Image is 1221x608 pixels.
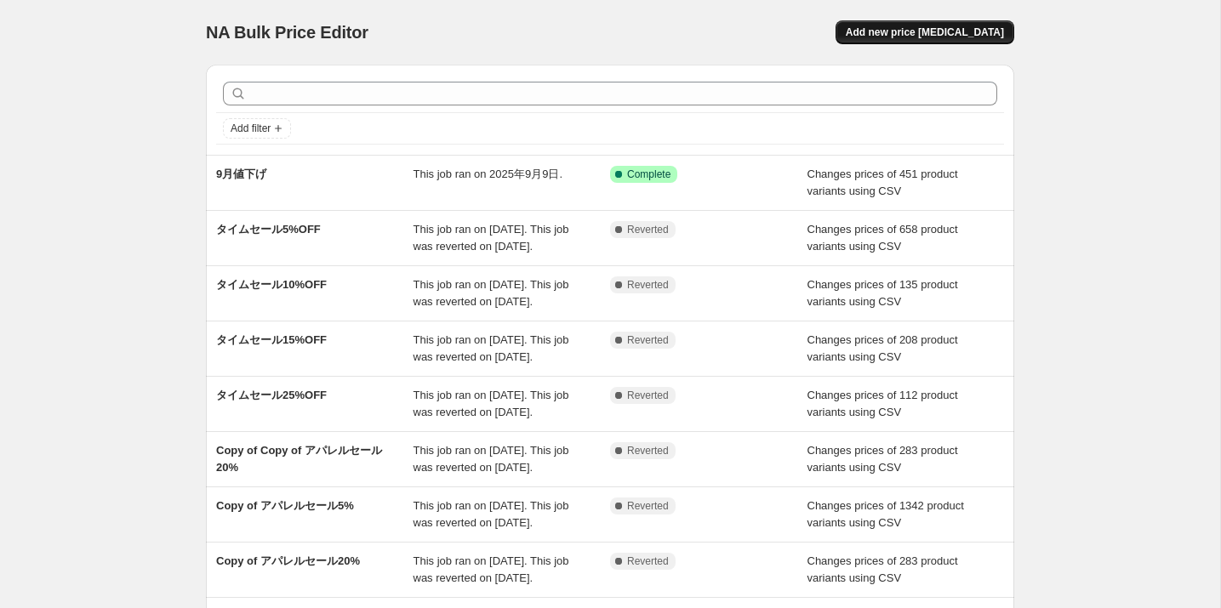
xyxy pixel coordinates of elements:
span: Copy of アパレルセール5% [216,499,354,512]
span: Add filter [231,122,271,135]
span: Reverted [627,333,669,347]
span: タイムセール5%OFF [216,223,321,236]
span: Changes prices of 1342 product variants using CSV [807,499,964,529]
span: Reverted [627,223,669,236]
span: This job ran on [DATE]. This job was reverted on [DATE]. [414,499,569,529]
span: Changes prices of 658 product variants using CSV [807,223,958,253]
span: タイムセール15%OFF [216,333,327,346]
button: Add new price [MEDICAL_DATA] [836,20,1014,44]
span: Reverted [627,278,669,292]
span: Copy of アパレルセール20% [216,554,360,567]
span: This job ran on [DATE]. This job was reverted on [DATE]. [414,389,569,418]
span: Reverted [627,444,669,457]
span: Changes prices of 283 product variants using CSV [807,444,958,474]
span: This job ran on [DATE]. This job was reverted on [DATE]. [414,278,569,308]
span: Changes prices of 208 product variants using CSV [807,333,958,363]
span: This job ran on [DATE]. This job was reverted on [DATE]. [414,333,569,363]
span: 9月値下げ [216,168,266,180]
span: Changes prices of 112 product variants using CSV [807,389,958,418]
span: This job ran on [DATE]. This job was reverted on [DATE]. [414,444,569,474]
span: タイムセール25%OFF [216,389,327,401]
span: タイムセール10%OFF [216,278,327,291]
span: Reverted [627,499,669,513]
span: Complete [627,168,670,181]
span: Changes prices of 283 product variants using CSV [807,554,958,584]
span: Reverted [627,554,669,568]
span: Reverted [627,389,669,402]
span: Copy of Copy of アパレルセール20% [216,444,382,474]
span: Add new price [MEDICAL_DATA] [846,26,1004,39]
span: This job ran on [DATE]. This job was reverted on [DATE]. [414,223,569,253]
span: Changes prices of 451 product variants using CSV [807,168,958,197]
span: Changes prices of 135 product variants using CSV [807,278,958,308]
span: NA Bulk Price Editor [206,23,368,42]
button: Add filter [223,118,291,139]
span: This job ran on [DATE]. This job was reverted on [DATE]. [414,554,569,584]
span: This job ran on 2025年9月9日. [414,168,563,180]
